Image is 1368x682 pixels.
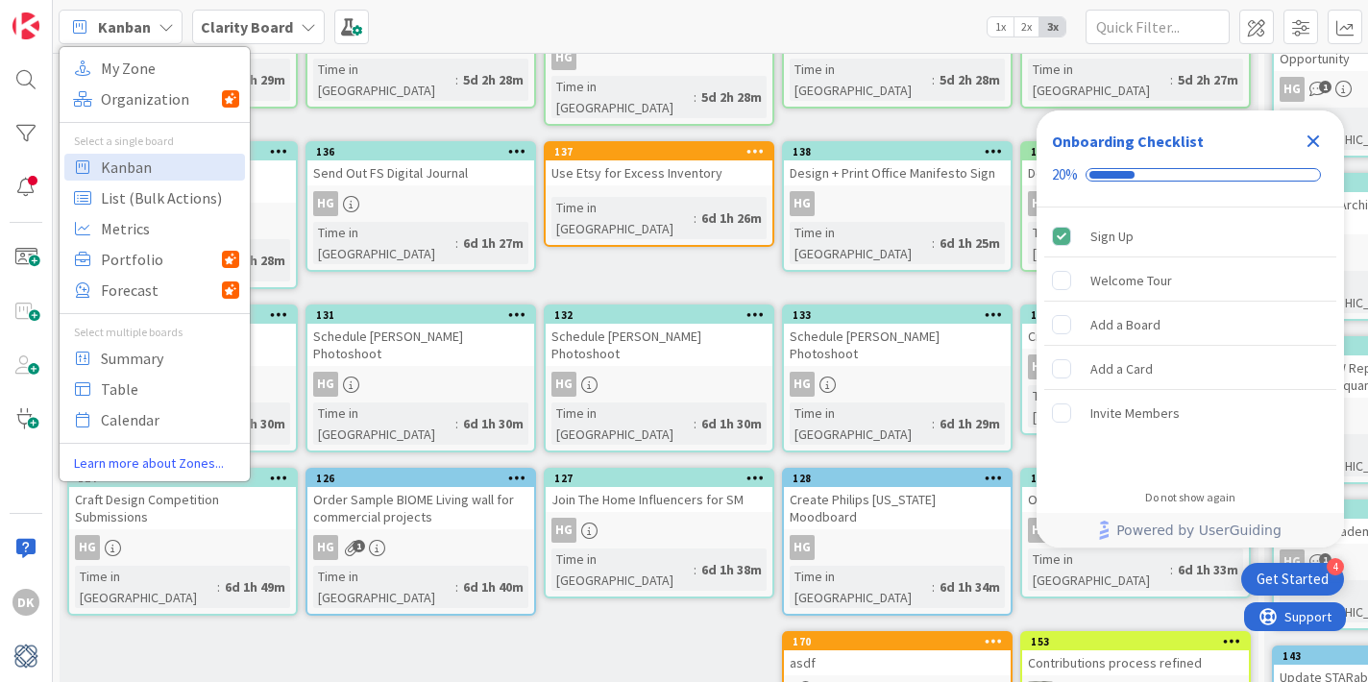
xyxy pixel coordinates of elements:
div: Add a Board [1090,313,1160,336]
span: Metrics [101,214,239,243]
div: 126 [307,470,534,487]
div: Time in [GEOGRAPHIC_DATA] [790,222,932,264]
div: Close Checklist [1298,126,1329,157]
div: 6d 1h 30m [220,413,290,434]
div: Sign Up is complete. [1044,215,1336,257]
div: 137 [554,145,772,158]
div: Time in [GEOGRAPHIC_DATA] [1028,385,1170,427]
div: 128 [784,470,1011,487]
div: 170asdf [784,633,1011,675]
span: : [455,232,458,254]
div: HG [1022,518,1249,543]
div: Time in [GEOGRAPHIC_DATA] [1028,222,1170,264]
span: : [455,576,458,597]
span: : [932,69,935,90]
span: Table [101,375,239,403]
div: 132Schedule [PERSON_NAME] Photoshoot [546,306,772,366]
div: Checklist items [1037,207,1344,477]
div: HG [75,535,100,560]
div: Do not show again [1145,490,1235,505]
a: Powered by UserGuiding [1046,513,1334,548]
span: : [932,413,935,434]
span: Portfolio [101,245,222,274]
span: Summary [101,344,239,373]
div: 153Contributions process refined [1022,633,1249,675]
span: : [1170,559,1173,580]
div: Checklist progress: 20% [1052,166,1329,183]
div: 129 [1022,470,1249,487]
div: Time in [GEOGRAPHIC_DATA] [313,402,455,445]
span: Kanban [101,153,239,182]
div: Footer [1037,513,1344,548]
div: Sign Up [1090,225,1134,248]
div: HG [1280,549,1305,574]
div: 137Use Etsy for Excess Inventory [546,143,772,185]
div: 138Design + Print Office Manifesto Sign [784,143,1011,185]
b: Clarity Board [201,17,293,37]
div: HG [784,372,1011,397]
a: 131Schedule [PERSON_NAME] PhotoshootHGTime in [GEOGRAPHIC_DATA]:6d 1h 30m [305,304,536,452]
img: Visit kanbanzone.com [12,12,39,39]
div: HG [790,535,815,560]
div: HG [790,191,815,216]
div: 134 [1022,306,1249,324]
div: HG [546,45,772,70]
div: 127 [554,472,772,485]
div: Contributions process refined [1022,650,1249,675]
div: HG [1028,518,1053,543]
span: : [694,559,696,580]
a: 155Design Gingko Leaf ChandelierHGTime in [GEOGRAPHIC_DATA]:5d 2h 29m [1020,141,1251,272]
span: 1x [988,17,1014,37]
a: 128Create Philips [US_STATE] MoodboardHGTime in [GEOGRAPHIC_DATA]:6d 1h 34m [782,468,1013,616]
a: Summary [64,345,245,372]
div: Open Get Started checklist, remaining modules: 4 [1241,563,1344,596]
div: 133 [793,308,1011,322]
div: 6d 1h 26m [696,207,767,229]
div: Checklist Container [1037,110,1344,548]
div: 153 [1022,633,1249,650]
div: 6d 1h 30m [458,413,528,434]
div: Onboarding Checklist [1052,130,1204,153]
div: Schedule [PERSON_NAME] Photoshoot [307,324,534,366]
a: 127Join The Home Influencers for SMHGTime in [GEOGRAPHIC_DATA]:6d 1h 38m [544,468,774,598]
div: 133 [784,306,1011,324]
a: 126Order Sample BIOME Living wall for commercial projectsHGTime in [GEOGRAPHIC_DATA]:6d 1h 40m [305,468,536,616]
div: Time in [GEOGRAPHIC_DATA] [551,402,694,445]
div: 138 [784,143,1011,160]
a: Organization [64,85,245,112]
div: HG [313,191,338,216]
div: HG [546,372,772,397]
div: 136 [316,145,534,158]
div: 6d 1h 40m [458,576,528,597]
div: HG [1022,354,1249,379]
div: 5d 2h 28m [935,69,1005,90]
div: Order Sample BIOME Living wall for commercial projects [307,487,534,529]
div: asdf [784,650,1011,675]
div: 133Schedule [PERSON_NAME] Photoshoot [784,306,1011,366]
div: HG [790,372,815,397]
div: 134Create New Client Bin Labels [1022,306,1249,349]
div: Invite Members is incomplete. [1044,392,1336,434]
div: HG [1028,191,1053,216]
div: 136Send Out FS Digital Journal [307,143,534,185]
a: 138Design + Print Office Manifesto SignHGTime in [GEOGRAPHIC_DATA]:6d 1h 25m [782,141,1013,272]
span: Forecast [101,276,222,304]
div: HG [1028,354,1053,379]
div: Select multiple boards [60,324,250,341]
div: 129 [1031,472,1249,485]
div: 131 [316,308,534,322]
a: 134Create New Client Bin LabelsHGTime in [GEOGRAPHIC_DATA]:6d 1h 28m [1020,304,1251,435]
a: Metrics [64,215,245,242]
div: HG [307,535,534,560]
div: 131 [307,306,534,324]
a: Table [64,376,245,402]
a: Calendar [64,406,245,433]
div: Time in [GEOGRAPHIC_DATA] [790,402,932,445]
div: Add a Board is incomplete. [1044,304,1336,346]
div: 132 [546,306,772,324]
div: Time in [GEOGRAPHIC_DATA] [551,76,694,118]
div: HG [69,535,296,560]
div: 6d 1h 38m [696,559,767,580]
div: Time in [GEOGRAPHIC_DATA] [551,548,694,591]
div: Join The Home Influencers for SM [546,487,772,512]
